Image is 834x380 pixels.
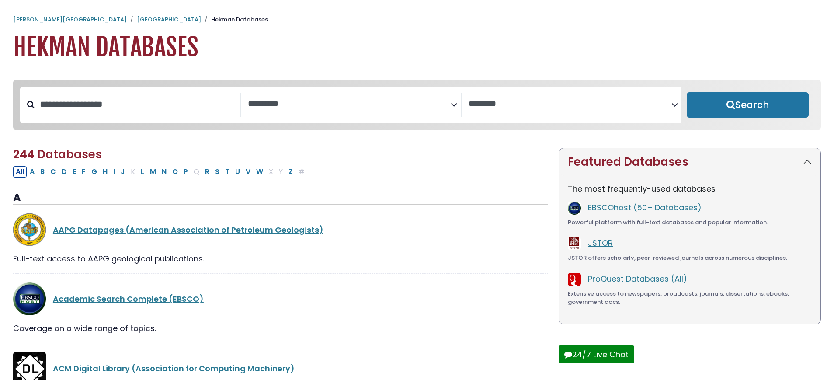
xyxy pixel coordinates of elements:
[243,166,253,178] button: Filter Results V
[13,80,821,130] nav: Search filters
[137,15,201,24] a: [GEOGRAPHIC_DATA]
[568,289,812,307] div: Extensive access to newspapers, broadcasts, journals, dissertations, ebooks, government docs.
[469,100,671,109] textarea: Search
[13,33,821,62] h1: Hekman Databases
[248,100,451,109] textarea: Search
[53,224,323,235] a: AAPG Datapages (American Association of Petroleum Geologists)
[13,146,102,162] span: 244 Databases
[159,166,169,178] button: Filter Results N
[568,183,812,195] p: The most frequently-used databases
[27,166,37,178] button: Filter Results A
[13,322,548,334] div: Coverage on a wide range of topics.
[53,363,295,374] a: ACM Digital Library (Association for Computing Machinery)
[13,253,548,265] div: Full-text access to AAPG geological publications.
[13,166,27,178] button: All
[89,166,100,178] button: Filter Results G
[13,166,308,177] div: Alpha-list to filter by first letter of database name
[212,166,222,178] button: Filter Results S
[233,166,243,178] button: Filter Results U
[222,166,232,178] button: Filter Results T
[79,166,88,178] button: Filter Results F
[201,15,268,24] li: Hekman Databases
[181,166,191,178] button: Filter Results P
[100,166,110,178] button: Filter Results H
[118,166,128,178] button: Filter Results J
[138,166,147,178] button: Filter Results L
[13,15,821,24] nav: breadcrumb
[13,192,548,205] h3: A
[48,166,59,178] button: Filter Results C
[53,293,204,304] a: Academic Search Complete (EBSCO)
[59,166,69,178] button: Filter Results D
[111,166,118,178] button: Filter Results I
[13,15,127,24] a: [PERSON_NAME][GEOGRAPHIC_DATA]
[202,166,212,178] button: Filter Results R
[147,166,159,178] button: Filter Results M
[286,166,295,178] button: Filter Results Z
[170,166,181,178] button: Filter Results O
[588,273,687,284] a: ProQuest Databases (All)
[559,345,634,363] button: 24/7 Live Chat
[568,218,812,227] div: Powerful platform with full-text databases and popular information.
[568,254,812,262] div: JSTOR offers scholarly, peer-reviewed journals across numerous disciplines.
[687,92,809,118] button: Submit for Search Results
[35,97,240,112] input: Search database by title or keyword
[559,148,820,176] button: Featured Databases
[588,202,702,213] a: EBSCOhost (50+ Databases)
[38,166,47,178] button: Filter Results B
[588,237,613,248] a: JSTOR
[70,166,79,178] button: Filter Results E
[254,166,266,178] button: Filter Results W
